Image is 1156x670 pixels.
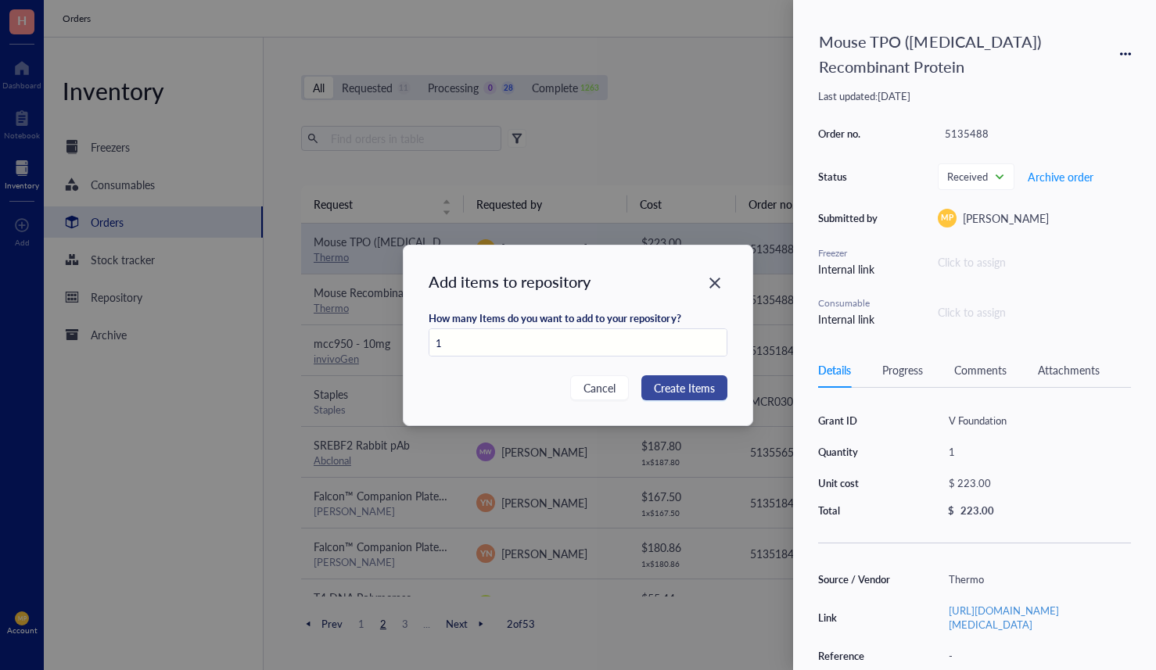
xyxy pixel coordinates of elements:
[429,311,681,325] div: How many Items do you want to add to your repository?
[641,375,727,400] button: Create Items
[654,379,715,396] span: Create Items
[570,375,629,400] button: Cancel
[429,271,727,292] div: Add items to repository
[702,271,727,296] button: Close
[702,274,727,292] span: Close
[583,379,616,396] span: Cancel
